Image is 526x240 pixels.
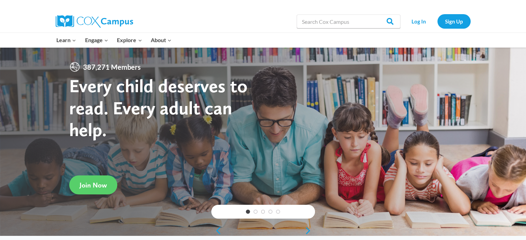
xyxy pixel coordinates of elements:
span: Explore [117,36,142,45]
nav: Secondary Navigation [404,14,471,28]
input: Search Cox Campus [297,15,400,28]
div: content slider buttons [211,224,315,238]
span: Join Now [80,181,107,189]
a: 5 [276,210,280,214]
a: Join Now [69,175,117,194]
span: Engage [85,36,108,45]
nav: Primary Navigation [52,33,176,47]
strong: Every child deserves to read. Every adult can help. [69,75,248,141]
span: 387,271 Members [80,61,144,73]
a: 1 [246,210,250,214]
span: Learn [56,36,76,45]
a: 3 [261,210,265,214]
a: 2 [253,210,258,214]
a: Log In [404,14,434,28]
img: Cox Campus [56,15,133,28]
a: previous [211,227,222,235]
span: About [151,36,172,45]
a: 4 [268,210,273,214]
a: next [305,227,315,235]
a: Sign Up [437,14,471,28]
